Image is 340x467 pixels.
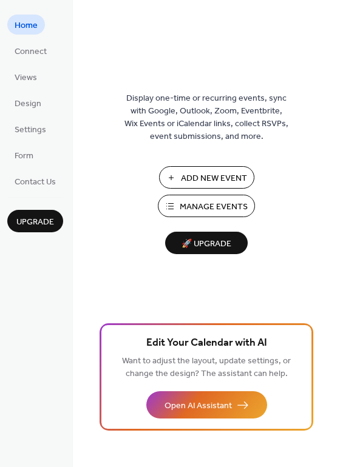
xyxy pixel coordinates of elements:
[15,72,37,84] span: Views
[158,195,255,217] button: Manage Events
[15,98,41,110] span: Design
[159,166,254,189] button: Add New Event
[180,201,248,213] span: Manage Events
[7,93,49,113] a: Design
[7,67,44,87] a: Views
[146,391,267,418] button: Open AI Assistant
[146,335,267,352] span: Edit Your Calendar with AI
[124,92,288,143] span: Display one-time or recurring events, sync with Google, Outlook, Zoom, Eventbrite, Wix Events or ...
[15,45,47,58] span: Connect
[7,119,53,139] a: Settings
[7,15,45,35] a: Home
[7,210,63,232] button: Upgrade
[172,236,240,252] span: 🚀 Upgrade
[181,172,247,185] span: Add New Event
[15,124,46,136] span: Settings
[15,19,38,32] span: Home
[7,145,41,165] a: Form
[15,150,33,163] span: Form
[7,41,54,61] a: Connect
[165,232,248,254] button: 🚀 Upgrade
[16,216,54,229] span: Upgrade
[7,171,63,191] a: Contact Us
[165,400,232,412] span: Open AI Assistant
[122,353,291,382] span: Want to adjust the layout, update settings, or change the design? The assistant can help.
[15,176,56,189] span: Contact Us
